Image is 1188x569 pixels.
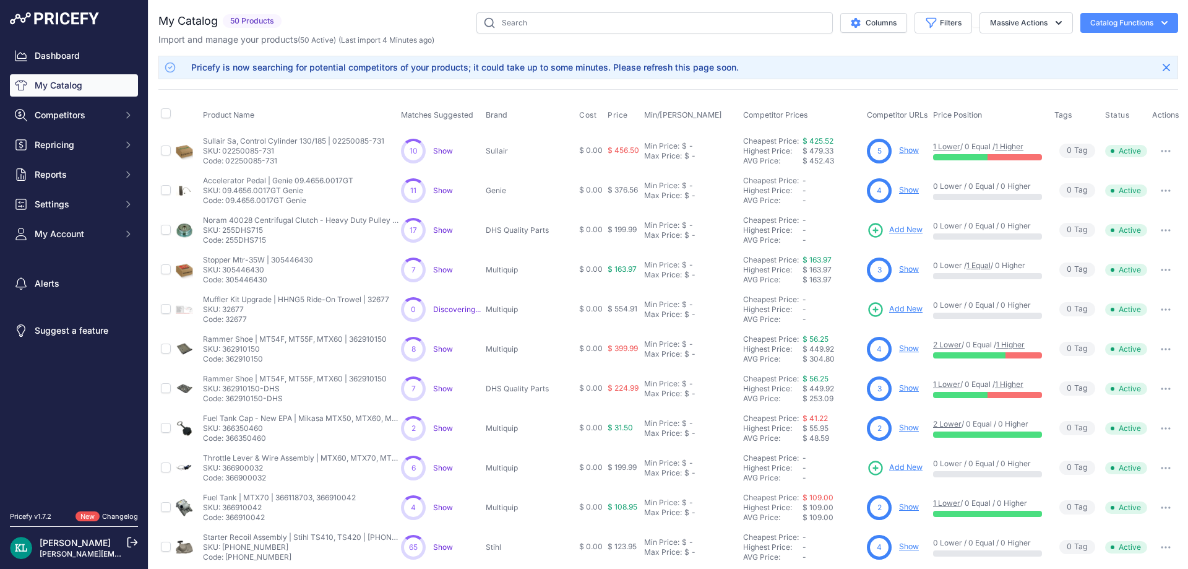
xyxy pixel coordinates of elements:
p: SKU: 305446430 [203,265,313,275]
p: 0 Lower / 0 Equal / 0 Higher [933,459,1042,469]
div: $ [684,310,689,319]
div: AVG Price: [743,235,803,245]
div: Min Price: [644,339,679,349]
div: - [689,191,695,201]
span: $ 376.56 [608,185,638,194]
div: - [687,339,693,349]
a: Show [433,423,453,433]
a: Show [433,463,453,472]
span: Min/[PERSON_NAME] [644,110,722,119]
div: Max Price: [644,349,682,359]
div: $ [682,458,687,468]
button: Catalog Functions [1080,13,1178,33]
span: Show [433,225,453,235]
span: $ 0.00 [579,185,603,194]
p: Code: 255DHS715 [203,235,401,245]
div: $ [684,428,689,438]
p: Genie [486,186,574,196]
p: Multiquip [486,463,574,473]
p: Stopper Mtr-35W | 305446430 [203,255,313,265]
span: Show [433,186,453,195]
p: / 0 Equal / 0 Higher [933,419,1042,429]
div: Highest Price: [743,146,803,156]
p: Rammer Shoe | MT54F, MT55F, MTX60 | 362910150 [203,334,387,344]
div: AVG Price: [743,315,803,324]
div: $ 253.09 [803,394,862,404]
a: Show [899,146,919,155]
span: $ 163.97 [803,265,832,274]
a: Show [899,383,919,393]
span: - [803,196,806,205]
button: My Account [10,223,138,245]
p: Multiquip [486,423,574,433]
div: Max Price: [644,389,682,399]
div: Min Price: [644,458,679,468]
div: $ 48.59 [803,433,862,443]
span: - [803,186,806,195]
span: Status [1105,110,1130,120]
a: Show [899,264,919,274]
a: 1 Higher [995,380,1023,389]
span: Tag [1059,144,1095,158]
a: Show [433,542,453,552]
a: [PERSON_NAME][EMAIL_ADDRESS][DOMAIN_NAME] [40,549,230,558]
a: My Catalog [10,74,138,97]
a: Cheapest Price: [743,295,799,304]
div: Max Price: [644,151,682,161]
span: $ 0.00 [579,264,603,274]
a: Show [899,344,919,353]
span: 7 [411,384,416,394]
span: Add New [889,224,923,236]
span: 4 [877,344,882,355]
span: 0 [1067,185,1072,196]
span: Cost [579,110,596,120]
p: Sullair [486,146,574,156]
span: Tag [1059,183,1095,198]
p: Noram 40028 Centrifugal Clutch - Heavy Duty Pulley Clutch | 3/4" Bore [203,215,401,225]
div: Min Price: [644,379,679,389]
span: $ 31.50 [608,423,633,432]
span: Competitors [35,109,116,121]
p: Muffler Kit Upgrade | HHNG5 Ride-On Trowel | 32677 [203,295,389,305]
span: 0 [1067,462,1072,474]
p: Code: 32677 [203,315,389,324]
span: Active [1105,185,1147,197]
span: Reports [35,168,116,181]
div: $ [682,419,687,428]
span: Show [433,384,453,393]
div: Highest Price: [743,305,803,315]
span: (Last import 4 Minutes ago) [338,35,434,45]
span: - [803,295,806,304]
div: Highest Price: [743,344,803,354]
div: Max Price: [644,310,682,319]
a: 1 Higher [996,340,1025,349]
span: Price [608,110,628,120]
span: 0 [1067,383,1072,394]
a: Show [433,503,453,512]
div: $ 163.97 [803,275,862,285]
button: Cost [579,110,599,120]
div: - [687,141,693,151]
span: 4 [877,185,882,196]
p: Code: 305446430 [203,275,313,285]
div: AVG Price: [743,196,803,206]
span: Matches Suggested [401,110,473,119]
span: - [803,215,806,225]
span: Active [1105,264,1147,276]
p: SKU: 09.4656.0017GT Genie [203,186,353,196]
span: Show [433,344,453,354]
span: Repricing [35,139,116,151]
p: / 0 Equal / [933,142,1042,152]
button: Competitors [10,104,138,126]
span: Competitor Prices [743,110,808,119]
div: - [689,428,695,438]
div: Highest Price: [743,265,803,275]
div: $ [682,300,687,310]
span: 2 [411,423,416,433]
span: Discovering... [433,305,481,314]
p: SKU: 366900032 [203,463,401,473]
div: - [689,349,695,359]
